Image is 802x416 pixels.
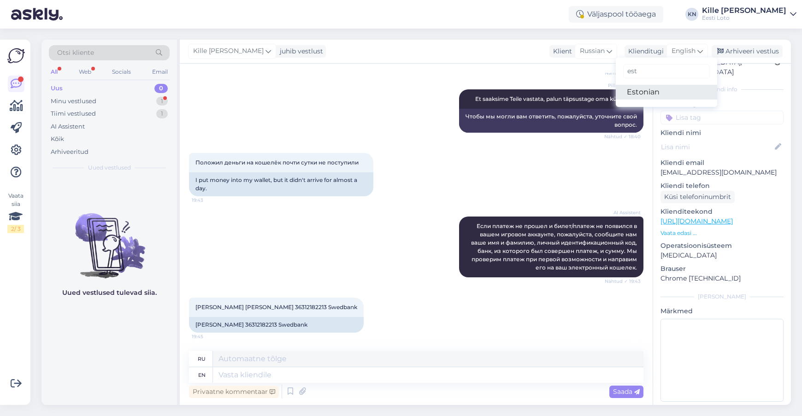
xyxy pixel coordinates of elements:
span: Nähtud ✓ 18:20 [605,70,641,76]
div: Küsi telefoninumbrit [660,191,735,203]
p: Märkmed [660,306,784,316]
p: Kliendi nimi [660,128,784,138]
div: Email [150,66,170,78]
div: [PERSON_NAME] 36312182213 Swedbank [189,317,364,333]
div: 0 [154,84,168,93]
p: Chrome [TECHNICAL_ID] [660,274,784,283]
p: Uued vestlused tulevad siia. [62,288,157,298]
span: Et saaksime Teile vastata, palun täpsustage oma küsimust. [475,95,637,102]
div: Arhiveeri vestlus [712,45,783,58]
div: Чтобы мы могли вам ответить, пожалуйста, уточните свой вопрос. [459,109,643,133]
span: [PERSON_NAME] [PERSON_NAME] 36312182213 Swedbank [195,304,357,311]
span: Nähtud ✓ 19:43 [605,278,641,285]
input: Kirjuta, millist tag'i otsid [623,64,710,78]
div: Web [77,66,93,78]
div: 1 [156,97,168,106]
div: Socials [110,66,133,78]
div: KN [685,8,698,21]
input: Lisa tag [660,111,784,124]
a: Kille [PERSON_NAME]Eesti Loto [702,7,796,22]
div: ru [198,351,206,367]
p: Kliendi email [660,158,784,168]
p: Kliendi tag'id [660,99,784,109]
div: 1 [156,109,168,118]
span: AI Assistent [606,209,641,216]
div: Arhiveeritud [51,147,88,157]
a: Estonian [616,85,717,100]
div: en [198,367,206,383]
div: [GEOGRAPHIC_DATA], [GEOGRAPHIC_DATA] [663,58,774,77]
a: [URL][DOMAIN_NAME] [660,217,733,225]
div: Uus [51,84,63,93]
span: Если платеж не прошел и билет/платеж не появился в вашем игровом аккаунте, пожалуйста, сообщите н... [471,223,638,271]
span: English [672,46,696,56]
p: Kliendi telefon [660,181,784,191]
div: Vaata siia [7,192,24,233]
div: Klienditugi [625,47,664,56]
div: I put money into my wallet, but it didn't arrive for almost a day. [189,172,373,196]
div: juhib vestlust [276,47,323,56]
p: Klienditeekond [660,207,784,217]
div: Klient [549,47,572,56]
div: AI Assistent [51,122,85,131]
p: [EMAIL_ADDRESS][DOMAIN_NAME] [660,168,784,177]
div: Kõik [51,135,64,144]
span: Otsi kliente [57,48,94,58]
div: Väljaspool tööaega [569,6,663,23]
div: All [49,66,59,78]
div: Privaatne kommentaar [189,386,279,398]
span: Pillemari Paal [606,82,641,89]
div: [PERSON_NAME] [660,293,784,301]
img: No chats [41,197,177,280]
span: 19:43 [192,197,226,204]
p: Vaata edasi ... [660,229,784,237]
span: Uued vestlused [88,164,131,172]
div: Minu vestlused [51,97,96,106]
p: Brauser [660,264,784,274]
div: Kliendi info [660,85,784,94]
span: Nähtud ✓ 18:40 [604,133,641,140]
input: Lisa nimi [661,142,773,152]
span: Russian [580,46,605,56]
span: Kille [PERSON_NAME] [193,46,264,56]
div: Eesti Loto [702,14,786,22]
span: 19:45 [192,333,226,340]
div: 2 / 3 [7,225,24,233]
p: [MEDICAL_DATA] [660,251,784,260]
p: Operatsioonisüsteem [660,241,784,251]
img: Askly Logo [7,47,25,64]
div: Tiimi vestlused [51,109,96,118]
span: Положил деньги на кошелёк почти сутки не поступили [195,159,359,166]
div: Kille [PERSON_NAME] [702,7,786,14]
span: Saada [613,387,640,396]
